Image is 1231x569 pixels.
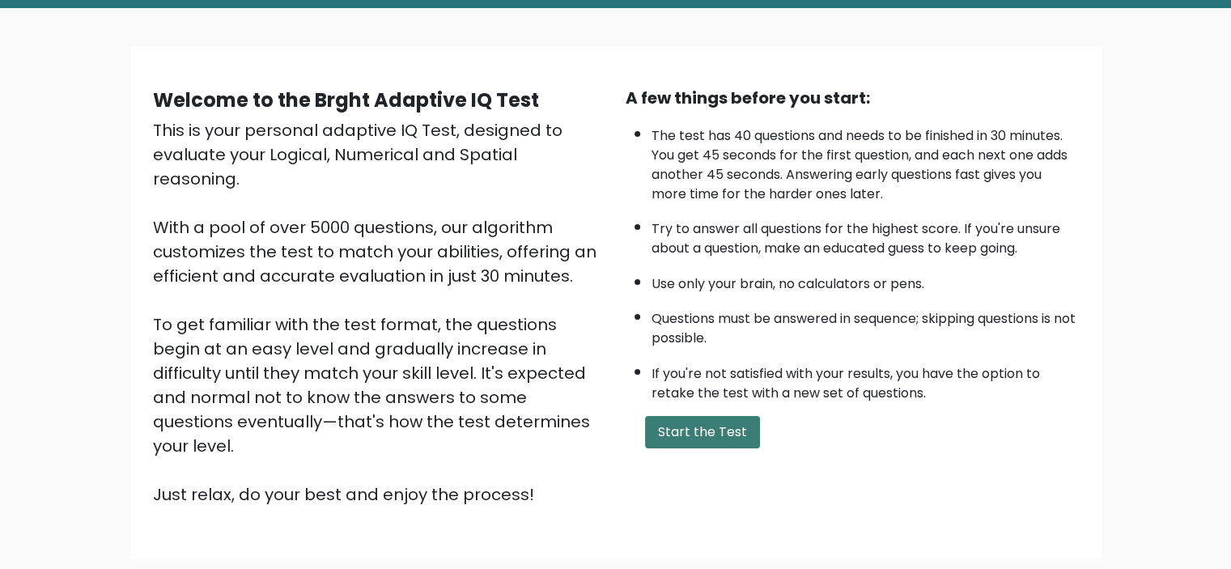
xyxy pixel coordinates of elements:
[652,211,1079,258] li: Try to answer all questions for the highest score. If you're unsure about a question, make an edu...
[153,118,606,507] div: This is your personal adaptive IQ Test, designed to evaluate your Logical, Numerical and Spatial ...
[626,86,1079,110] div: A few things before you start:
[652,266,1079,294] li: Use only your brain, no calculators or pens.
[645,416,760,448] button: Start the Test
[153,87,539,113] b: Welcome to the Brght Adaptive IQ Test
[652,356,1079,403] li: If you're not satisfied with your results, you have the option to retake the test with a new set ...
[652,301,1079,348] li: Questions must be answered in sequence; skipping questions is not possible.
[652,118,1079,204] li: The test has 40 questions and needs to be finished in 30 minutes. You get 45 seconds for the firs...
